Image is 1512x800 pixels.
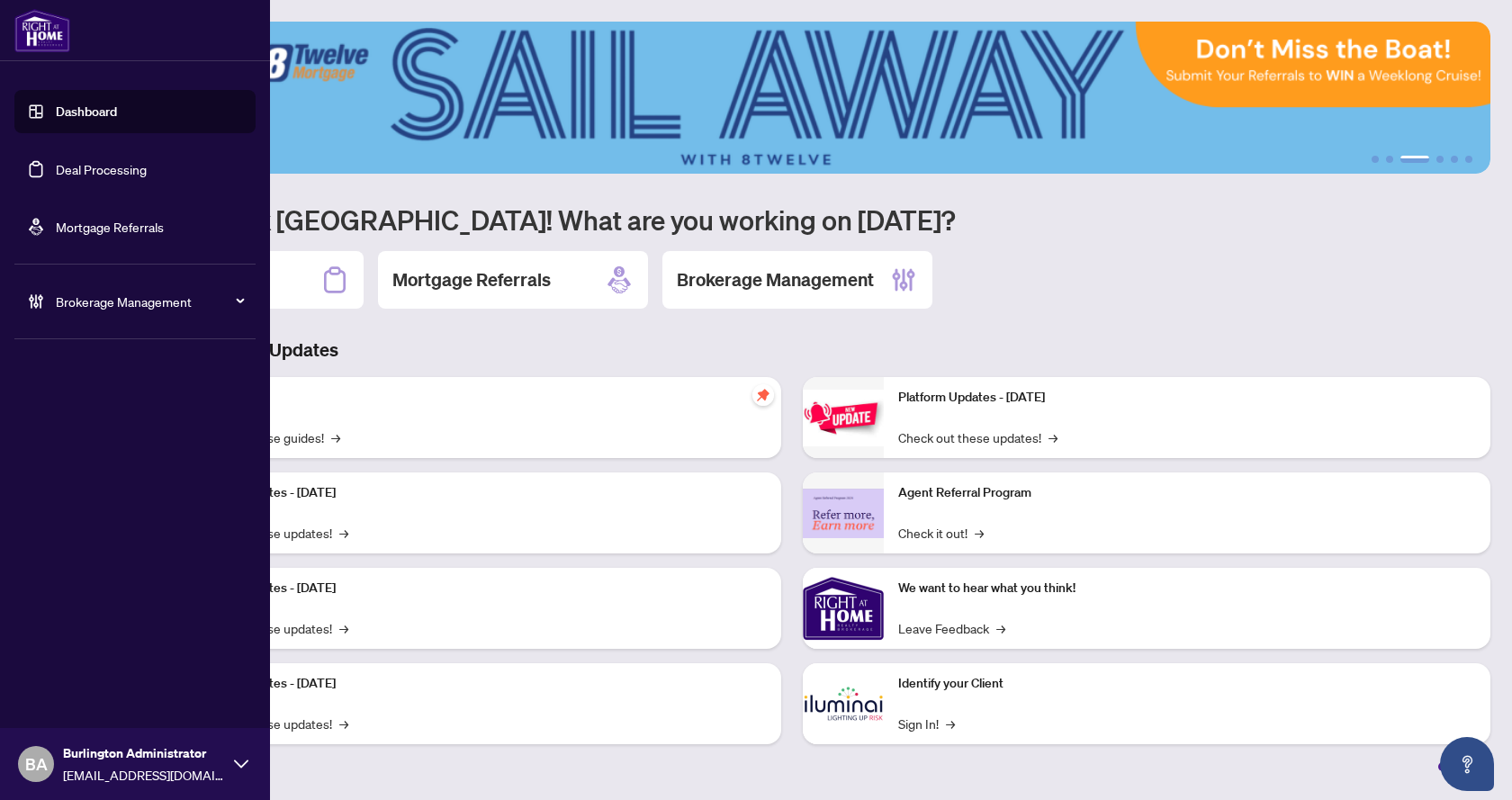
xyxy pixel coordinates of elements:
[56,219,164,235] a: Mortgage Referrals
[339,714,348,733] span: →
[63,765,225,785] span: [EMAIL_ADDRESS][DOMAIN_NAME]
[996,618,1005,638] span: →
[1465,156,1472,163] button: 6
[56,103,117,120] a: Dashboard
[189,483,767,503] p: Platform Updates - [DATE]
[752,384,774,406] span: pushpin
[898,523,984,543] a: Check it out!→
[189,388,767,408] p: Self-Help
[1436,156,1444,163] button: 4
[339,523,348,543] span: →
[189,579,767,598] p: Platform Updates - [DATE]
[898,579,1476,598] p: We want to hear what you think!
[677,267,874,292] h2: Brokerage Management
[898,714,955,733] a: Sign In!→
[25,751,48,777] span: BA
[975,523,984,543] span: →
[94,337,1490,363] h3: Brokerage & Industry Updates
[898,388,1476,408] p: Platform Updates - [DATE]
[94,202,1490,237] h1: Welcome back [GEOGRAPHIC_DATA]! What are you working on [DATE]?
[803,568,884,649] img: We want to hear what you think!
[803,663,884,744] img: Identify your Client
[803,489,884,538] img: Agent Referral Program
[1386,156,1393,163] button: 2
[1440,737,1494,791] button: Open asap
[392,267,551,292] h2: Mortgage Referrals
[14,9,70,52] img: logo
[898,618,1005,638] a: Leave Feedback→
[331,427,340,447] span: →
[898,427,1057,447] a: Check out these updates!→
[1400,156,1429,163] button: 3
[898,674,1476,694] p: Identify your Client
[189,674,767,694] p: Platform Updates - [DATE]
[946,714,955,733] span: →
[1451,156,1458,163] button: 5
[339,618,348,638] span: →
[1048,427,1057,447] span: →
[56,292,243,311] span: Brokerage Management
[898,483,1476,503] p: Agent Referral Program
[1372,156,1379,163] button: 1
[94,22,1490,174] img: Slide 2
[803,390,884,446] img: Platform Updates - June 23, 2025
[63,743,225,763] span: Burlington Administrator
[56,161,147,177] a: Deal Processing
